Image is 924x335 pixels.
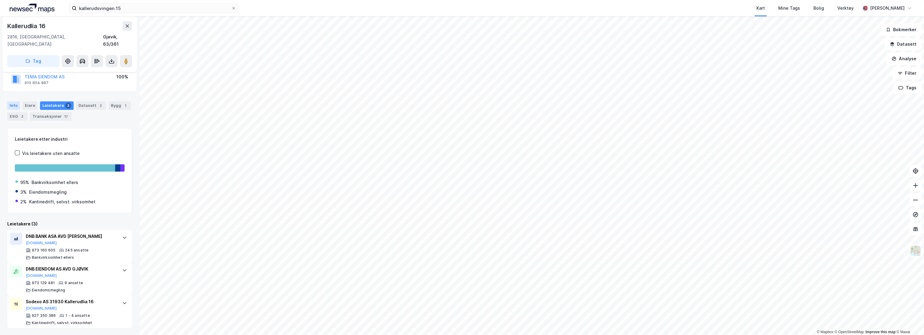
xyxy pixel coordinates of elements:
[910,245,921,257] img: Z
[885,38,922,50] button: Datasett
[40,101,74,110] div: Leietakere
[32,288,65,293] div: Eiendomsmegling
[26,233,116,240] div: DNB BANK ASA AVD [PERSON_NAME]
[778,5,800,12] div: Mine Tags
[893,82,922,94] button: Tags
[7,21,47,31] div: Kallerudlia 16
[22,101,38,110] div: Eiere
[870,5,905,12] div: [PERSON_NAME]
[103,33,132,48] div: Gjøvik, 63/361
[7,101,20,110] div: Info
[29,198,95,205] div: Kantinedrift, selvst. virksomhet
[7,55,59,67] button: Tag
[65,313,90,318] div: 1 - 4 ansatte
[20,198,27,205] div: 2%
[756,5,765,12] div: Kart
[881,24,922,36] button: Bokmerker
[32,255,74,260] div: Bankvirksomhet ellers
[30,112,72,121] div: Transaksjoner
[19,113,25,120] div: 2
[32,281,55,285] div: 973 129 481
[116,73,128,80] div: 100%
[63,113,69,120] div: 17
[26,306,57,311] button: [DOMAIN_NAME]
[65,281,83,285] div: 9 ansatte
[26,265,116,273] div: DNB EIENDOM AS AVD GJØVIK
[835,330,864,334] a: OpenStreetMap
[26,298,116,305] div: Sodexo AS 31930 Kallerudlia 16
[32,313,56,318] div: 927 350 386
[32,179,78,186] div: Bankvirksomhet ellers
[22,150,80,157] div: Vis leietakere uten ansatte
[29,189,67,196] div: Eiendomsmegling
[837,5,854,12] div: Verktøy
[122,103,128,109] div: 1
[10,4,55,13] img: logo.a4113a55bc3d86da70a041830d287a7e.svg
[20,189,27,196] div: 3%
[894,306,924,335] iframe: Chat Widget
[894,306,924,335] div: Kontrollprogram for chat
[7,220,132,228] div: Leietakere (3)
[98,103,104,109] div: 2
[813,5,824,12] div: Bolig
[25,80,48,85] div: 910 854 887
[866,330,896,334] a: Improve this map
[886,53,922,65] button: Analyse
[26,273,57,278] button: [DOMAIN_NAME]
[15,136,125,143] div: Leietakere etter industri
[20,179,29,186] div: 95%
[108,101,131,110] div: Bygg
[7,112,28,121] div: ESG
[65,103,71,109] div: 3
[7,33,103,48] div: 2816, [GEOGRAPHIC_DATA], [GEOGRAPHIC_DATA]
[65,248,88,253] div: 245 ansatte
[77,4,231,13] input: Søk på adresse, matrikkel, gårdeiere, leietakere eller personer
[26,241,57,245] button: [DOMAIN_NAME]
[32,320,92,325] div: Kantinedrift, selvst. virksomhet
[32,248,55,253] div: 973 160 605
[892,67,922,79] button: Filter
[76,101,106,110] div: Datasett
[817,330,833,334] a: Mapbox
